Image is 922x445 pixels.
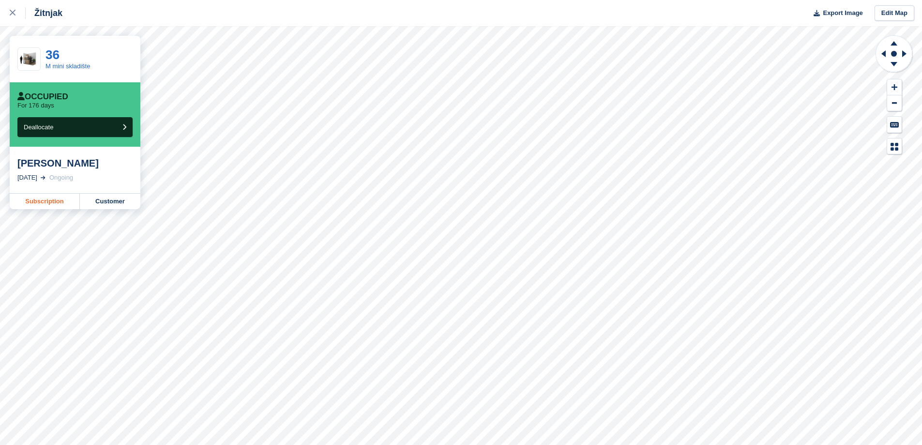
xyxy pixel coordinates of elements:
[808,5,863,21] button: Export Image
[17,173,37,183] div: [DATE]
[17,117,133,137] button: Deallocate
[80,194,140,209] a: Customer
[26,7,62,19] div: Žitnjak
[17,92,68,102] div: Occupied
[887,117,902,133] button: Keyboard Shortcuts
[18,51,40,68] img: 32-sqft-unit.jpg
[17,157,133,169] div: [PERSON_NAME]
[49,173,73,183] div: Ongoing
[823,8,862,18] span: Export Image
[24,123,53,131] span: Deallocate
[45,62,90,70] a: M mini skladište
[45,47,60,62] a: 36
[875,5,914,21] a: Edit Map
[887,95,902,111] button: Zoom Out
[41,176,45,180] img: arrow-right-light-icn-cde0832a797a2874e46488d9cf13f60e5c3a73dbe684e267c42b8395dfbc2abf.svg
[17,102,54,109] p: For 176 days
[887,79,902,95] button: Zoom In
[10,194,80,209] a: Subscription
[887,138,902,154] button: Map Legend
